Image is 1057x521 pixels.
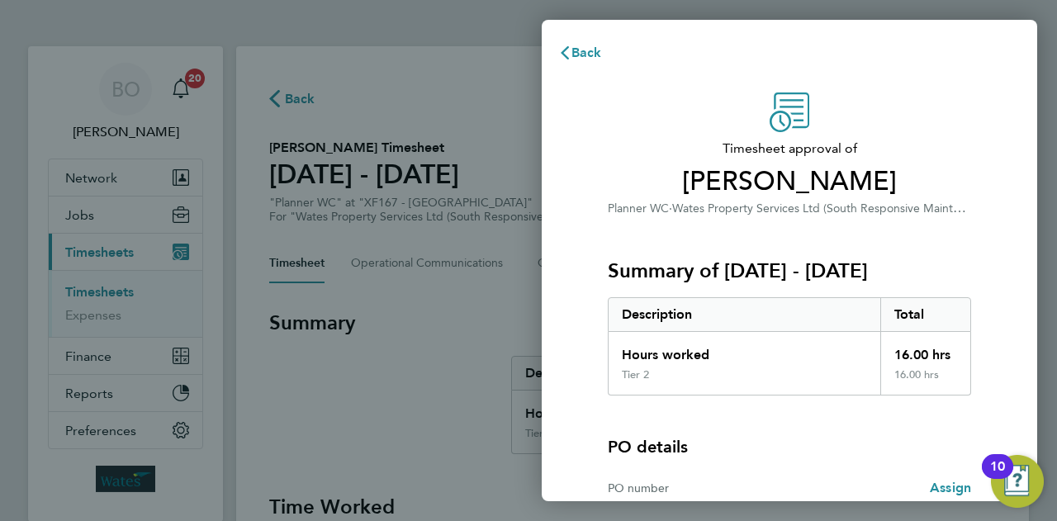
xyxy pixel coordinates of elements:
[609,298,880,331] div: Description
[542,36,619,69] button: Back
[990,467,1005,488] div: 10
[608,478,789,498] div: PO number
[669,201,672,216] span: ·
[608,435,688,458] h4: PO details
[609,332,880,368] div: Hours worked
[930,480,971,495] span: Assign
[571,45,602,60] span: Back
[672,200,994,216] span: Wates Property Services Ltd (South Responsive Maintenance)
[608,258,971,284] h3: Summary of [DATE] - [DATE]
[880,368,971,395] div: 16.00 hrs
[608,165,971,198] span: [PERSON_NAME]
[991,455,1044,508] button: Open Resource Center, 10 new notifications
[608,201,669,216] span: Planner WC
[622,368,649,381] div: Tier 2
[880,298,971,331] div: Total
[880,332,971,368] div: 16.00 hrs
[930,478,971,498] a: Assign
[608,139,971,159] span: Timesheet approval of
[608,297,971,395] div: Summary of 20 - 26 Sep 2025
